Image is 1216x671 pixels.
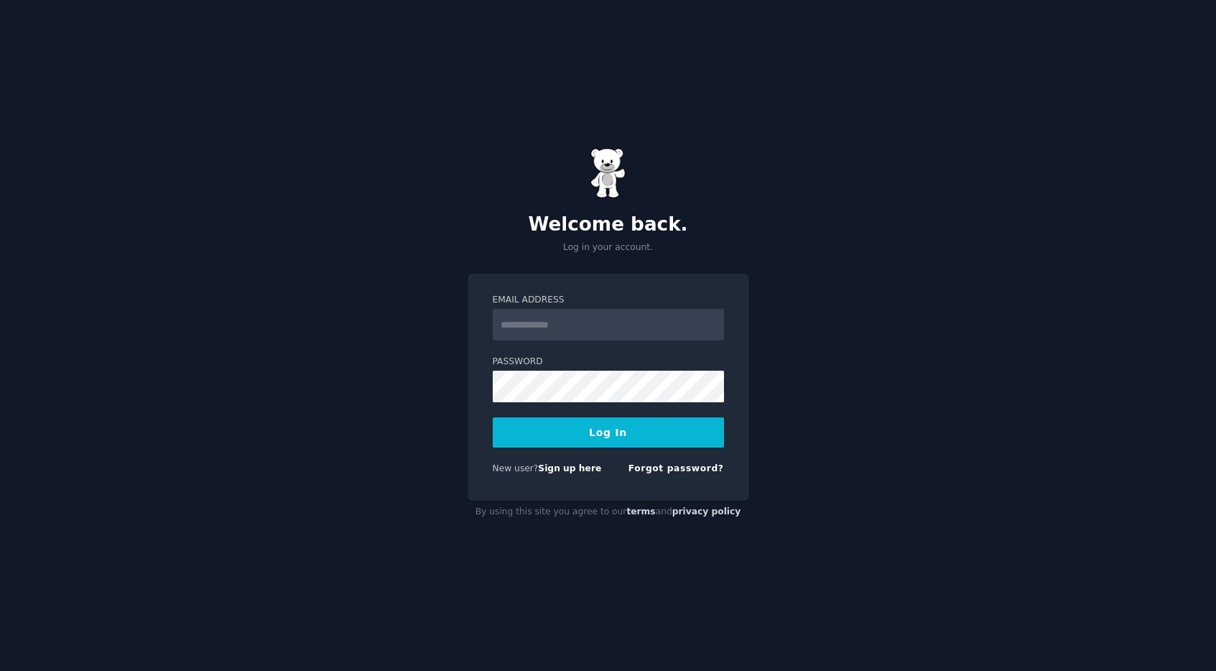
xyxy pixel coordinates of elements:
[672,506,741,517] a: privacy policy
[468,501,749,524] div: By using this site you agree to our and
[468,241,749,254] p: Log in your account.
[626,506,655,517] a: terms
[493,417,724,448] button: Log In
[538,463,601,473] a: Sign up here
[493,294,724,307] label: Email Address
[468,213,749,236] h2: Welcome back.
[493,356,724,369] label: Password
[590,148,626,198] img: Gummy Bear
[493,463,539,473] span: New user?
[628,463,724,473] a: Forgot password?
